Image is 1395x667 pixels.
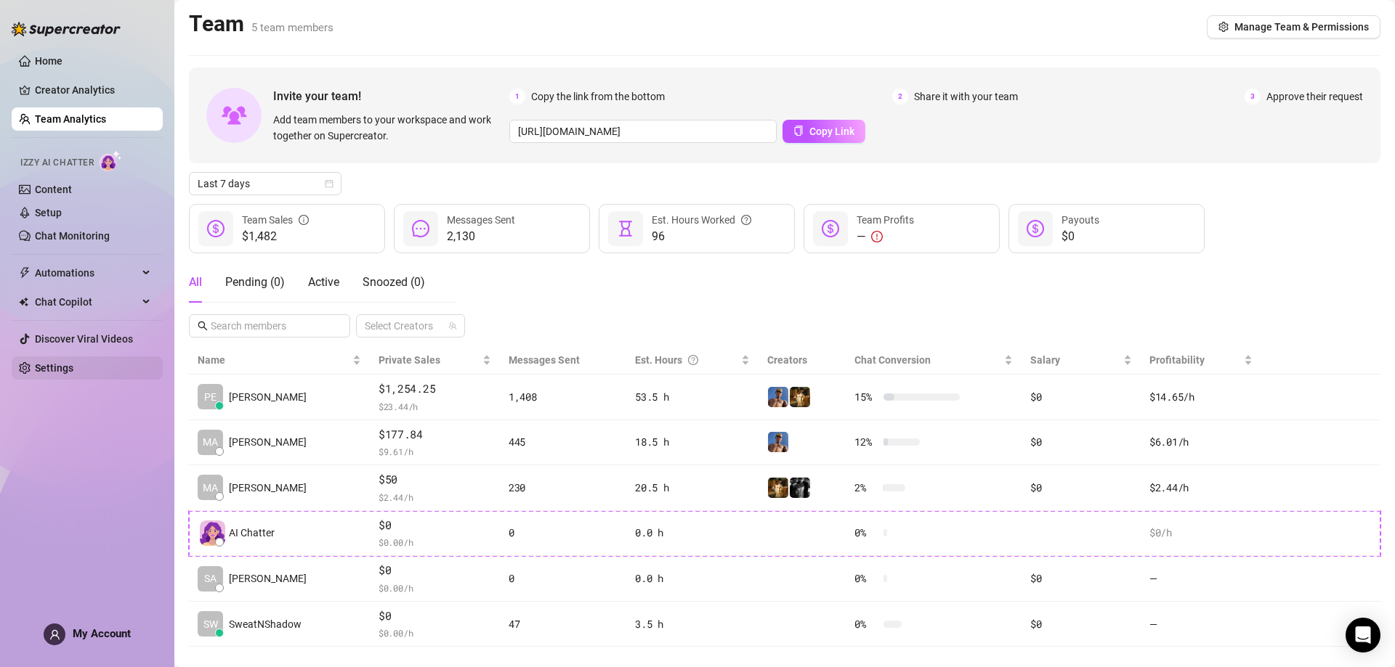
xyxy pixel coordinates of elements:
[1027,220,1044,237] span: dollar-circle
[857,214,914,226] span: Team Profits
[207,220,225,237] span: dollar-circle
[509,570,618,586] div: 0
[198,352,349,368] span: Name
[189,346,370,375] th: Name
[1149,525,1253,541] div: $0 /h
[1141,602,1261,647] td: —
[688,352,698,368] span: question-circle
[49,629,60,640] span: user
[100,150,122,171] img: AI Chatter
[854,570,878,586] span: 0 %
[35,55,62,67] a: Home
[308,275,339,289] span: Active
[273,87,509,105] span: Invite your team!
[229,525,275,541] span: AI Chatter
[652,212,751,228] div: Est. Hours Worked
[759,346,846,375] th: Creators
[73,627,131,640] span: My Account
[448,322,457,330] span: team
[768,478,788,498] img: Marvin
[379,426,491,443] span: $177.84
[379,444,491,459] span: $ 9.61 /h
[741,212,751,228] span: question-circle
[854,480,878,496] span: 2 %
[189,10,333,38] h2: Team
[531,89,665,105] span: Copy the link from the bottom
[35,230,110,242] a: Chat Monitoring
[35,333,133,345] a: Discover Viral Videos
[617,220,634,237] span: hourglass
[854,525,878,541] span: 0 %
[299,212,309,228] span: info-circle
[635,434,750,450] div: 18.5 h
[509,89,525,105] span: 1
[1030,389,1132,405] div: $0
[200,520,225,546] img: izzy-ai-chatter-avatar-DDCN_rTZ.svg
[914,89,1018,105] span: Share it with your team
[229,389,307,405] span: [PERSON_NAME]
[379,471,491,488] span: $50
[1062,214,1099,226] span: Payouts
[198,321,208,331] span: search
[412,220,429,237] span: message
[1207,15,1380,38] button: Manage Team & Permissions
[509,525,618,541] div: 0
[854,616,878,632] span: 0 %
[1346,618,1380,652] div: Open Intercom Messenger
[20,156,94,170] span: Izzy AI Chatter
[635,525,750,541] div: 0.0 h
[871,231,883,242] span: exclamation-circle
[229,570,307,586] span: [PERSON_NAME]
[35,261,138,285] span: Automations
[447,228,515,245] span: 2,130
[379,562,491,579] span: $0
[1030,354,1060,366] span: Salary
[325,179,333,188] span: calendar
[229,616,302,632] span: SweatNShadow
[790,478,810,498] img: Marvin
[635,352,738,368] div: Est. Hours
[809,126,854,137] span: Copy Link
[652,228,751,245] span: 96
[1062,228,1099,245] span: $0
[635,616,750,632] div: 3.5 h
[1218,22,1229,32] span: setting
[379,490,491,504] span: $ 2.44 /h
[1030,480,1132,496] div: $0
[379,607,491,625] span: $0
[768,387,788,407] img: Dallas
[509,354,580,366] span: Messages Sent
[379,517,491,534] span: $0
[1030,434,1132,450] div: $0
[273,112,504,144] span: Add team members to your workspace and work together on Supercreator.
[19,267,31,279] span: thunderbolt
[379,380,491,398] span: $1,254.25
[509,434,618,450] div: 445
[783,120,865,143] button: Copy Link
[203,616,218,632] span: SW
[1245,89,1261,105] span: 3
[35,184,72,195] a: Content
[189,274,202,291] div: All
[203,480,218,496] span: MA
[790,387,810,407] img: Marvin
[35,78,151,102] a: Creator Analytics
[379,581,491,595] span: $ 0.00 /h
[251,21,333,34] span: 5 team members
[204,570,217,586] span: SA
[203,434,218,450] span: MA
[1266,89,1363,105] span: Approve their request
[1149,354,1205,366] span: Profitability
[793,126,804,136] span: copy
[1141,556,1261,602] td: —
[1149,389,1253,405] div: $14.65 /h
[379,626,491,640] span: $ 0.00 /h
[225,274,285,291] div: Pending ( 0 )
[35,207,62,218] a: Setup
[509,480,618,496] div: 230
[379,354,440,366] span: Private Sales
[242,212,309,228] div: Team Sales
[635,570,750,586] div: 0.0 h
[447,214,515,226] span: Messages Sent
[1234,21,1369,33] span: Manage Team & Permissions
